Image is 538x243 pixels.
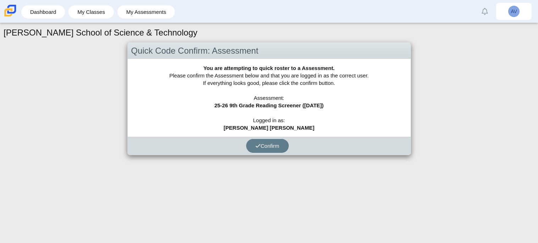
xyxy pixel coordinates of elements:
img: Carmen School of Science & Technology [3,3,18,18]
div: Please confirm the Assessment below and that you are logged in as the correct user. If everything... [128,59,411,137]
a: My Classes [72,5,110,18]
b: You are attempting to quick roster to a Assessment. [203,65,334,71]
b: [PERSON_NAME] [PERSON_NAME] [224,125,315,131]
h1: [PERSON_NAME] School of Science & Technology [4,27,198,39]
b: 25-26 9th Grade Reading Screener ([DATE]) [214,102,323,108]
span: AV [511,9,517,14]
a: My Assessments [121,5,172,18]
button: Confirm [246,139,289,153]
a: AV [496,3,532,20]
div: Quick Code Confirm: Assessment [128,43,411,59]
a: Dashboard [25,5,61,18]
a: Alerts [477,4,493,19]
a: Carmen School of Science & Technology [3,13,18,19]
span: Confirm [255,143,279,149]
